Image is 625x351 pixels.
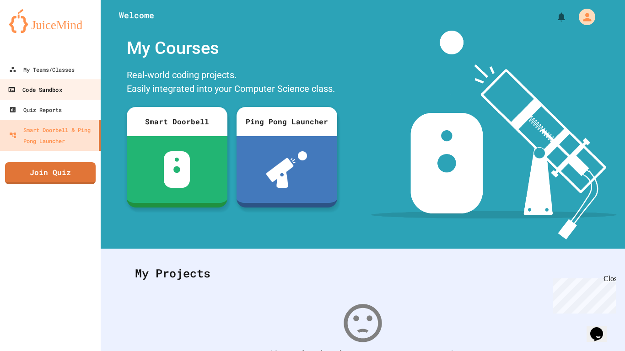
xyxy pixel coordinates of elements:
[266,151,307,188] img: ppl-with-ball.png
[127,107,227,136] div: Smart Doorbell
[371,31,616,239] img: banner-image-my-projects.png
[539,9,569,25] div: My Notifications
[122,31,342,66] div: My Courses
[4,4,63,58] div: Chat with us now!Close
[587,314,616,342] iframe: chat widget
[164,151,190,188] img: sdb-white.svg
[8,84,62,96] div: Code Sandbox
[126,255,600,291] div: My Projects
[122,66,342,100] div: Real-world coding projects. Easily integrated into your Computer Science class.
[237,107,337,136] div: Ping Pong Launcher
[9,64,75,75] div: My Teams/Classes
[9,104,62,115] div: Quiz Reports
[569,6,598,27] div: My Account
[549,275,616,314] iframe: chat widget
[5,162,96,184] a: Join Quiz
[9,9,92,33] img: logo-orange.svg
[9,124,95,146] div: Smart Doorbell & Ping Pong Launcher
